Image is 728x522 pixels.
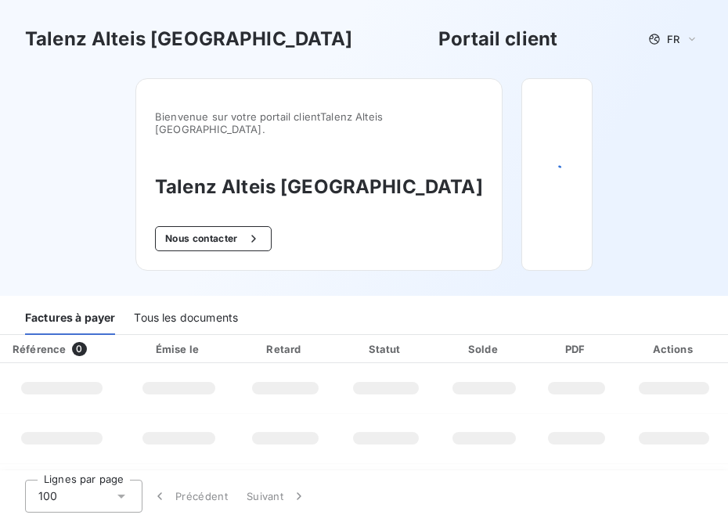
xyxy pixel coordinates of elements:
span: 100 [38,488,57,504]
div: Retard [237,341,333,357]
div: Factures à payer [25,302,115,335]
span: 0 [72,342,86,356]
h3: Talenz Alteis [GEOGRAPHIC_DATA] [155,173,483,201]
button: Suivant [237,480,316,513]
h3: Portail client [438,25,557,53]
div: Actions [623,341,725,357]
button: Précédent [142,480,237,513]
div: Solde [439,341,530,357]
button: Nous contacter [155,226,271,251]
div: Tous les documents [134,302,238,335]
div: Statut [340,341,433,357]
div: Référence [13,343,66,355]
span: Bienvenue sur votre portail client Talenz Alteis [GEOGRAPHIC_DATA] . [155,110,483,135]
span: FR [667,33,679,45]
div: PDF [536,341,618,357]
h3: Talenz Alteis [GEOGRAPHIC_DATA] [25,25,353,53]
div: Émise le [126,341,231,357]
